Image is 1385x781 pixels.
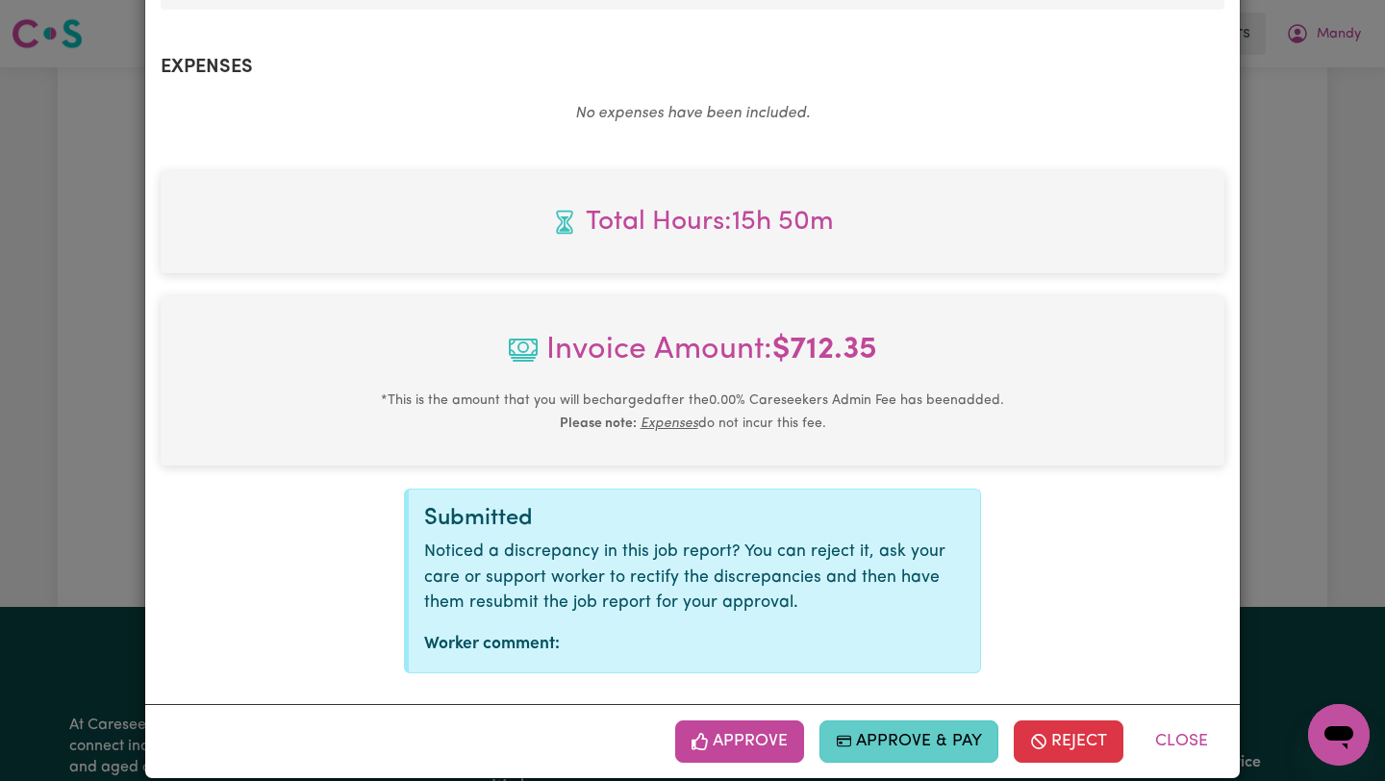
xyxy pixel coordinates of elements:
[772,335,877,365] b: $ 712.35
[641,416,698,431] u: Expenses
[161,56,1224,79] h2: Expenses
[424,507,533,530] span: Submitted
[819,720,999,763] button: Approve & Pay
[575,106,810,121] em: No expenses have been included.
[675,720,804,763] button: Approve
[1308,704,1370,766] iframe: Button to launch messaging window
[560,416,637,431] b: Please note:
[424,636,560,652] strong: Worker comment:
[176,327,1209,389] span: Invoice Amount:
[176,202,1209,242] span: Total hours worked: 15 hours 50 minutes
[381,393,1004,431] small: This is the amount that you will be charged after the 0.00 % Careseekers Admin Fee has been added...
[1139,720,1224,763] button: Close
[424,540,965,616] p: Noticed a discrepancy in this job report? You can reject it, ask your care or support worker to r...
[1014,720,1123,763] button: Reject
